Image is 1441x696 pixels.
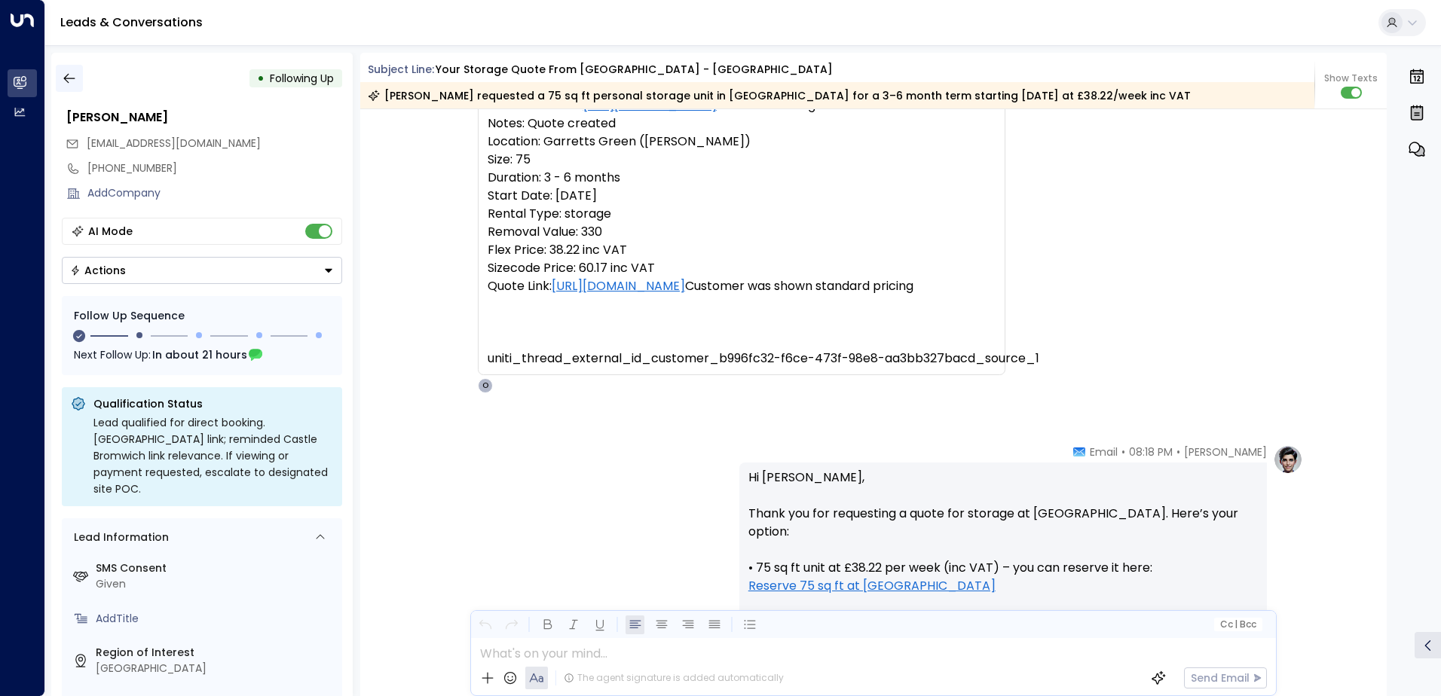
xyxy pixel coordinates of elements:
div: • [257,65,265,92]
span: Email [1090,444,1118,459]
div: [PHONE_NUMBER] [87,160,342,176]
div: O [478,378,493,393]
span: | [1234,619,1238,630]
label: Region of Interest [96,645,336,661]
span: • [1121,444,1125,459]
div: Next Follow Up: [74,346,330,363]
span: Subject Line: [368,62,434,77]
div: AddTitle [96,611,336,627]
a: Leads & Conversations [60,14,203,31]
div: [PERSON_NAME] requested a 75 sq ft personal storage unit in [GEOGRAPHIC_DATA] for a 3–6 month ter... [368,88,1191,103]
div: Lead Information [69,530,169,545]
div: [GEOGRAPHIC_DATA] [96,661,336,676]
span: 08:18 PM [1129,444,1173,459]
span: [EMAIL_ADDRESS][DOMAIN_NAME] [87,136,261,151]
span: In about 21 hours [152,346,247,363]
div: Given [96,576,336,592]
span: [PERSON_NAME] [1184,444,1267,459]
div: Lead qualified for direct booking. [GEOGRAPHIC_DATA] link; reminded Castle Bromwich link relevanc... [93,414,333,497]
p: Qualification Status [93,396,333,411]
img: profile-logo.png [1273,444,1303,475]
div: AddCompany [87,185,342,201]
span: Following Up [270,71,334,86]
a: Reserve 75 sq ft at [GEOGRAPHIC_DATA] [748,577,996,595]
div: Your storage quote from [GEOGRAPHIC_DATA] - [GEOGRAPHIC_DATA] [436,62,833,78]
div: Button group with a nested menu [62,257,342,284]
button: Undo [476,615,494,634]
button: Cc|Bcc [1213,618,1262,632]
div: Actions [70,264,126,277]
div: [PERSON_NAME] [66,108,342,127]
button: Redo [502,615,521,634]
div: The agent signature is added automatically [564,671,784,685]
div: AI Mode [88,224,133,239]
div: Follow Up Sequence [74,308,330,324]
span: Show Texts [1324,72,1378,85]
span: Cc Bcc [1219,619,1256,630]
a: [URL][DOMAIN_NAME] [552,277,685,295]
span: zdingley01@gmail.com [87,136,261,151]
span: • [1176,444,1180,459]
button: Actions [62,257,342,284]
label: SMS Consent [96,560,336,576]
